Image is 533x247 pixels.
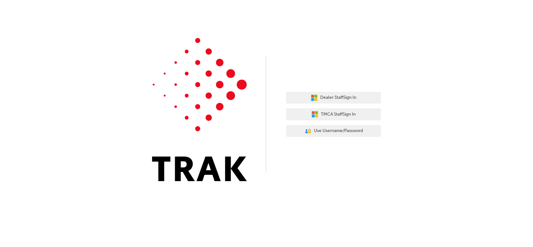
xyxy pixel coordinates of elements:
button: TMCA StaffSign In [286,108,381,120]
span: TMCA Staff Sign In [321,111,356,118]
button: Use Username/Password [286,125,381,137]
span: Dealer Staff Sign In [320,94,356,101]
img: Trak [152,38,247,181]
button: Dealer StaffSign In [286,92,381,104]
span: Use Username/Password [314,127,363,135]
